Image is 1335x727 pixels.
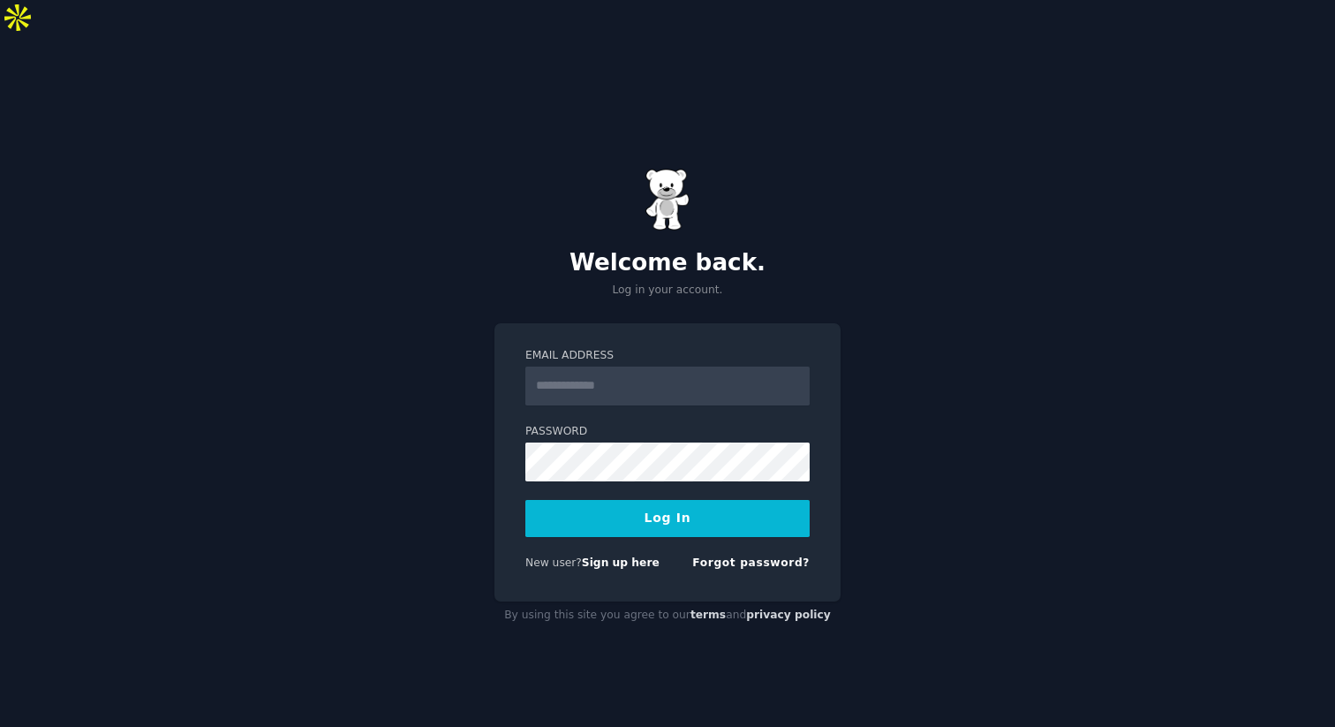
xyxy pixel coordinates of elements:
[494,283,841,299] p: Log in your account.
[746,609,831,621] a: privacy policy
[525,557,582,569] span: New user?
[690,609,726,621] a: terms
[525,500,810,537] button: Log In
[582,557,660,569] a: Sign up here
[645,169,690,231] img: Gummy Bear
[692,557,810,569] a: Forgot password?
[525,424,810,440] label: Password
[494,602,841,630] div: By using this site you agree to our and
[494,249,841,277] h2: Welcome back.
[525,348,810,364] label: Email Address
